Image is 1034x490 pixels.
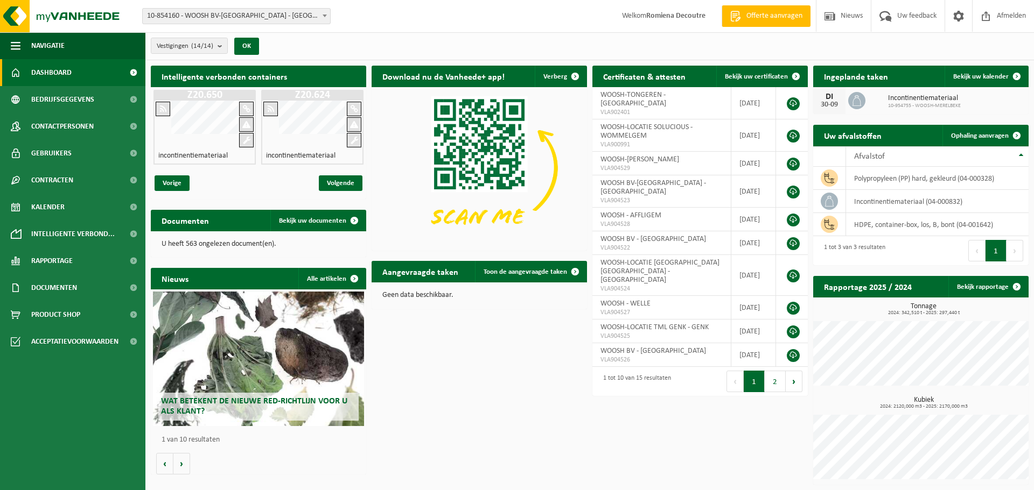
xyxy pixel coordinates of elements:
[968,240,986,261] button: Previous
[600,140,723,149] span: VLA900991
[731,296,776,319] td: [DATE]
[600,211,661,219] span: WOOSH - AFFLIGEM
[854,152,885,161] span: Afvalstof
[151,268,199,289] h2: Nieuws
[157,38,213,54] span: Vestigingen
[731,208,776,231] td: [DATE]
[731,119,776,152] td: [DATE]
[819,101,840,109] div: 30-09
[31,140,72,167] span: Gebruikers
[786,371,802,392] button: Next
[31,113,94,140] span: Contactpersonen
[600,332,723,340] span: VLA904525
[600,308,723,317] span: VLA904527
[744,371,765,392] button: 1
[592,66,696,87] h2: Certificaten & attesten
[846,190,1029,213] td: incontinentiemateriaal (04-000832)
[600,235,706,243] span: WOOSH BV - [GEOGRAPHIC_DATA]
[153,292,364,426] a: Wat betekent de nieuwe RED-richtlijn voor u als klant?
[162,240,355,248] p: U heeft 563 ongelezen document(en).
[372,87,587,248] img: Download de VHEPlus App
[31,167,73,194] span: Contracten
[372,66,515,87] h2: Download nu de Vanheede+ app!
[819,404,1029,409] span: 2024: 2120,000 m3 - 2025: 2170,000 m3
[600,285,723,293] span: VLA904524
[813,66,899,87] h2: Ingeplande taken
[819,303,1029,316] h3: Tonnage
[31,247,73,274] span: Rapportage
[986,240,1007,261] button: 1
[600,179,706,196] span: WOOSH BV-[GEOGRAPHIC_DATA] - [GEOGRAPHIC_DATA]
[722,5,811,27] a: Offerte aanvragen
[143,9,330,24] span: 10-854160 - WOOSH BV-GENT - GENT
[725,73,788,80] span: Bekijk uw certificaten
[600,259,719,284] span: WOOSH-LOCATIE [GEOGRAPHIC_DATA] [GEOGRAPHIC_DATA] - [GEOGRAPHIC_DATA]
[279,217,346,224] span: Bekijk uw documenten
[731,87,776,119] td: [DATE]
[600,244,723,252] span: VLA904522
[155,175,190,191] span: Vorige
[888,94,961,103] span: Incontinentiemateriaal
[846,167,1029,190] td: polypropyleen (PP) hard, gekleurd (04-000328)
[298,268,365,289] a: Alle artikelen
[731,319,776,343] td: [DATE]
[819,239,885,262] div: 1 tot 3 van 3 resultaten
[819,93,840,101] div: DI
[600,347,706,355] span: WOOSH BV - [GEOGRAPHIC_DATA]
[543,73,567,80] span: Verberg
[945,66,1028,87] a: Bekijk uw kalender
[953,73,1009,80] span: Bekijk uw kalender
[846,213,1029,236] td: HDPE, container-box, los, B, bont (04-001642)
[484,268,567,275] span: Toon de aangevraagde taken
[31,301,80,328] span: Product Shop
[819,396,1029,409] h3: Kubiek
[951,132,1009,139] span: Ophaling aanvragen
[151,66,366,87] h2: Intelligente verbonden containers
[1007,240,1023,261] button: Next
[382,292,576,299] p: Geen data beschikbaar.
[31,328,118,355] span: Acceptatievoorwaarden
[948,276,1028,297] a: Bekijk rapportage
[600,91,666,108] span: WOOSH-TONGEREN - [GEOGRAPHIC_DATA]
[731,175,776,208] td: [DATE]
[158,152,228,160] h4: incontinentiemateriaal
[765,371,786,392] button: 2
[191,42,213,49] count: (14/14)
[731,231,776,255] td: [DATE]
[264,90,361,101] h1: Z20.624
[600,196,723,205] span: VLA904523
[942,125,1028,146] a: Ophaling aanvragen
[142,8,331,24] span: 10-854160 - WOOSH BV-GENT - GENT
[234,38,259,55] button: OK
[731,255,776,296] td: [DATE]
[744,11,805,22] span: Offerte aanvragen
[31,59,72,86] span: Dashboard
[475,261,586,282] a: Toon de aangevraagde taken
[600,220,723,229] span: VLA904528
[600,356,723,364] span: VLA904526
[31,32,65,59] span: Navigatie
[162,436,361,444] p: 1 van 10 resultaten
[151,38,228,54] button: Vestigingen(14/14)
[31,194,65,221] span: Kalender
[173,453,190,474] button: Volgende
[31,221,115,247] span: Intelligente verbond...
[31,274,77,301] span: Documenten
[266,152,336,160] h4: incontinentiemateriaal
[31,86,94,113] span: Bedrijfsgegevens
[731,343,776,367] td: [DATE]
[161,397,347,416] span: Wat betekent de nieuwe RED-richtlijn voor u als klant?
[600,300,651,308] span: WOOSH - WELLE
[270,210,365,231] a: Bekijk uw documenten
[600,155,679,164] span: WOOSH-[PERSON_NAME]
[151,210,220,231] h2: Documenten
[646,12,705,20] strong: Romiena Decoutre
[600,323,709,331] span: WOOSH-LOCATIE TML GENK - GENK
[819,310,1029,316] span: 2024: 342,510 t - 2025: 297,440 t
[598,370,671,393] div: 1 tot 10 van 15 resultaten
[372,261,469,282] h2: Aangevraagde taken
[813,125,892,146] h2: Uw afvalstoffen
[535,66,586,87] button: Verberg
[156,453,173,474] button: Vorige
[600,164,723,173] span: VLA904529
